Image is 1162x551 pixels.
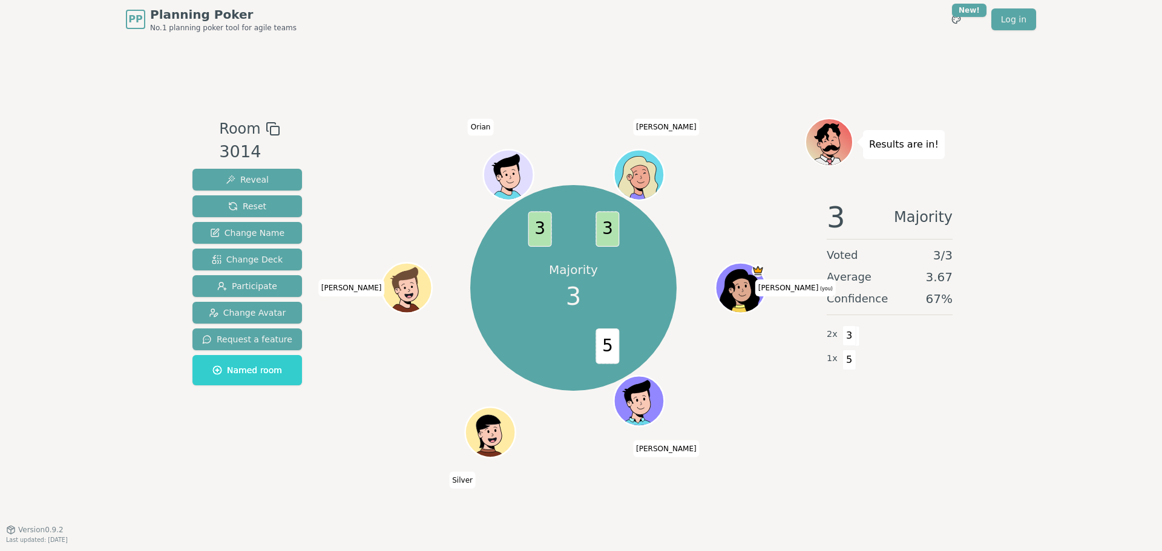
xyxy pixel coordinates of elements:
button: Change Avatar [192,302,302,324]
button: Reset [192,195,302,217]
span: Click to change your name [449,471,476,488]
span: 5 [842,350,856,370]
span: Version 0.9.2 [18,525,64,535]
span: Reveal [226,174,269,186]
span: Reset [228,200,266,212]
button: Click to change your avatar [717,264,764,311]
span: Change Deck [212,253,283,266]
span: Planning Poker [150,6,297,23]
a: PPPlanning PokerNo.1 planning poker tool for agile teams [126,6,297,33]
span: PP [128,12,142,27]
span: Named room [212,364,282,376]
span: 1 x [827,352,838,365]
span: (you) [818,286,833,292]
span: Change Name [210,227,284,239]
span: Yasmin is the host [752,264,764,277]
button: Participate [192,275,302,297]
button: Change Deck [192,249,302,270]
span: Average [827,269,871,285]
span: Click to change your name [755,279,836,296]
span: Participate [217,280,277,292]
p: Majority [549,261,598,278]
button: Reveal [192,169,302,191]
span: 3 / 3 [933,247,953,264]
span: 3 [566,278,581,315]
span: Voted [827,247,858,264]
button: New! [945,8,967,30]
span: 67 % [926,290,953,307]
span: Change Avatar [209,307,286,319]
span: 3 [827,203,845,232]
p: Results are in! [869,136,939,153]
span: 3 [842,325,856,346]
div: New! [952,4,986,17]
span: Last updated: [DATE] [6,536,68,543]
span: 5 [596,328,619,364]
a: Log in [991,8,1036,30]
span: Confidence [827,290,888,307]
span: Click to change your name [468,119,494,135]
span: Click to change your name [633,440,700,457]
span: No.1 planning poker tool for agile teams [150,23,297,33]
button: Named room [192,355,302,385]
span: Majority [894,203,953,232]
button: Request a feature [192,328,302,350]
button: Change Name [192,222,302,244]
span: 3 [596,212,619,247]
span: 2 x [827,328,838,341]
div: 3014 [219,140,280,165]
span: 3.67 [925,269,953,285]
span: Room [219,118,260,140]
span: Request a feature [202,333,292,345]
button: Version0.9.2 [6,525,64,535]
span: Click to change your name [318,279,385,296]
span: 3 [528,212,551,247]
span: Click to change your name [633,119,700,135]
